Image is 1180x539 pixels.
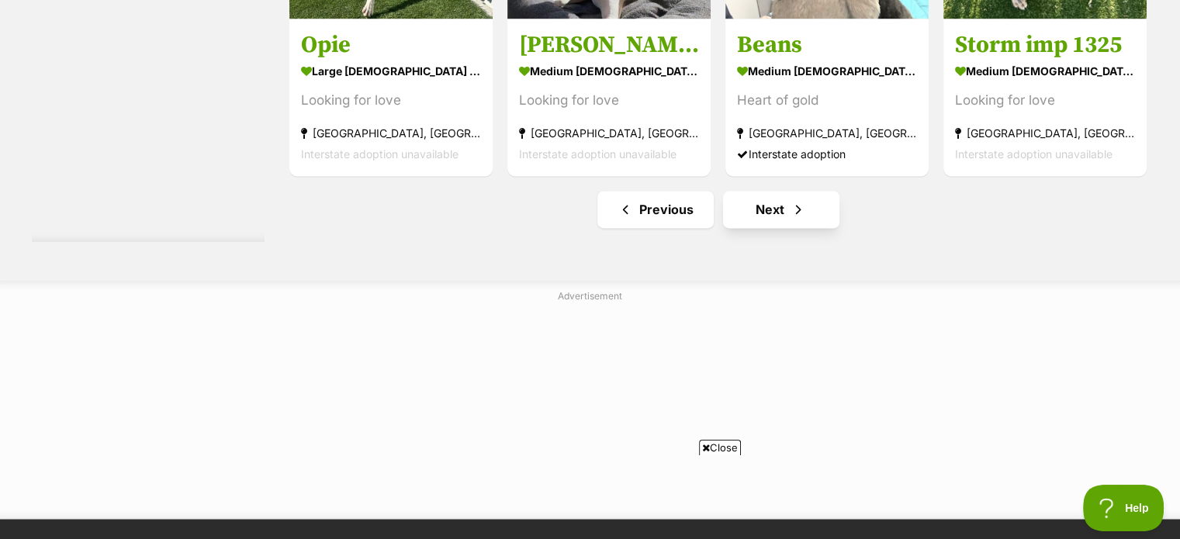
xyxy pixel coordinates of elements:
div: Interstate adoption [737,143,917,164]
nav: Pagination [288,191,1149,228]
strong: [GEOGRAPHIC_DATA], [GEOGRAPHIC_DATA] [737,122,917,143]
span: Interstate adoption unavailable [955,147,1113,160]
strong: [GEOGRAPHIC_DATA], [GEOGRAPHIC_DATA] [519,122,699,143]
div: Looking for love [519,89,699,110]
span: Close [699,440,741,455]
div: Looking for love [301,89,481,110]
iframe: Advertisement [214,461,967,531]
iframe: Help Scout Beacon - Open [1083,485,1164,531]
a: Storm imp 1325 medium [DEMOGRAPHIC_DATA] Dog Looking for love [GEOGRAPHIC_DATA], [GEOGRAPHIC_DATA... [943,18,1147,175]
span: Interstate adoption unavailable [519,147,677,160]
a: Next page [723,191,839,228]
strong: medium [DEMOGRAPHIC_DATA] Dog [737,59,917,81]
strong: large [DEMOGRAPHIC_DATA] Dog [301,59,481,81]
iframe: Advertisement [214,309,967,503]
strong: medium [DEMOGRAPHIC_DATA] Dog [955,59,1135,81]
a: Previous page [597,191,714,228]
a: Beans medium [DEMOGRAPHIC_DATA] Dog Heart of gold [GEOGRAPHIC_DATA], [GEOGRAPHIC_DATA] Interstate... [725,18,929,175]
a: [PERSON_NAME] medium [DEMOGRAPHIC_DATA] Dog Looking for love [GEOGRAPHIC_DATA], [GEOGRAPHIC_DATA]... [507,18,711,175]
h3: Opie [301,29,481,59]
strong: [GEOGRAPHIC_DATA], [GEOGRAPHIC_DATA] [301,122,481,143]
h3: [PERSON_NAME] [519,29,699,59]
h3: Storm imp 1325 [955,29,1135,59]
a: Opie large [DEMOGRAPHIC_DATA] Dog Looking for love [GEOGRAPHIC_DATA], [GEOGRAPHIC_DATA] Interstat... [289,18,493,175]
strong: [GEOGRAPHIC_DATA], [GEOGRAPHIC_DATA] [955,122,1135,143]
div: Heart of gold [737,89,917,110]
strong: medium [DEMOGRAPHIC_DATA] Dog [519,59,699,81]
div: Looking for love [955,89,1135,110]
span: Interstate adoption unavailable [301,147,459,160]
h3: Beans [737,29,917,59]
